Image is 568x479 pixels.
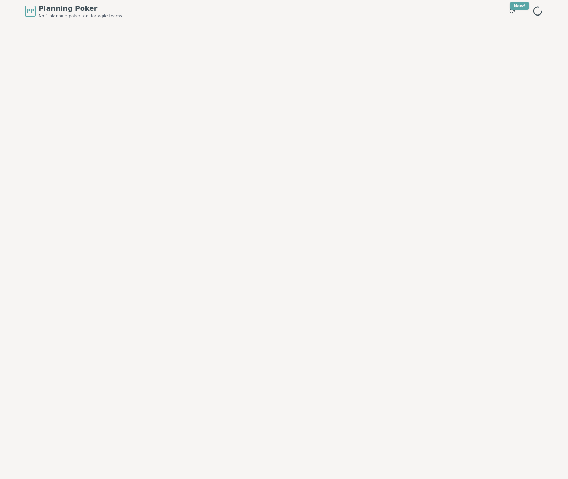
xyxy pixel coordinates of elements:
span: PP [26,7,34,15]
button: New! [506,5,518,17]
a: PPPlanning PokerNo.1 planning poker tool for agile teams [25,3,122,19]
span: Planning Poker [39,3,122,13]
div: New! [510,2,529,10]
span: No.1 planning poker tool for agile teams [39,13,122,19]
